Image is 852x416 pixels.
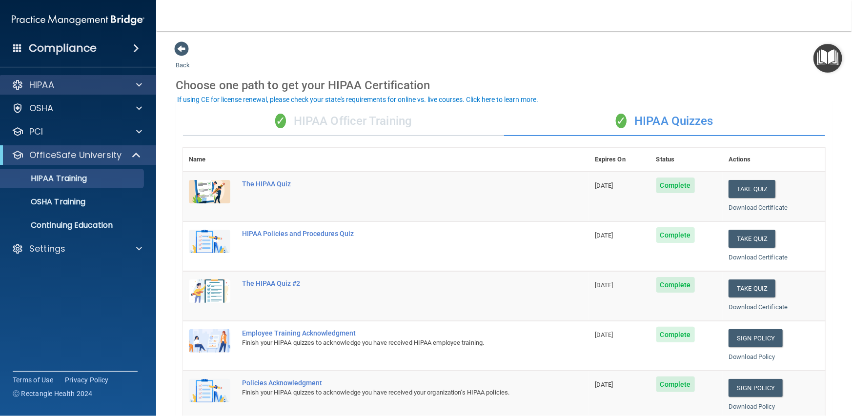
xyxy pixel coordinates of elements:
div: HIPAA Quizzes [504,107,825,136]
span: Ⓒ Rectangle Health 2024 [13,389,93,398]
span: ✓ [616,114,627,128]
span: [DATE] [595,381,613,388]
div: HIPAA Officer Training [183,107,504,136]
button: Take Quiz [729,180,775,198]
span: [DATE] [595,281,613,289]
h4: Compliance [29,41,97,55]
button: Take Quiz [729,279,775,297]
th: Actions [723,148,825,172]
p: OSHA Training [6,197,85,207]
button: If using CE for license renewal, please check your state's requirements for online vs. live cours... [176,95,540,104]
p: Continuing Education [6,220,140,230]
span: Complete [656,327,695,342]
a: Download Certificate [729,254,788,261]
p: OSHA [29,102,54,114]
p: OfficeSafe University [29,149,122,161]
button: Take Quiz [729,230,775,248]
th: Name [183,148,236,172]
a: Download Certificate [729,204,788,211]
div: HIPAA Policies and Procedures Quiz [242,230,540,238]
span: [DATE] [595,232,613,239]
p: PCI [29,126,43,138]
p: Settings [29,243,65,255]
a: HIPAA [12,79,142,91]
th: Expires On [589,148,650,172]
p: HIPAA [29,79,54,91]
span: Complete [656,227,695,243]
p: HIPAA Training [6,174,87,183]
div: The HIPAA Quiz #2 [242,279,540,287]
span: [DATE] [595,331,613,338]
a: Settings [12,243,142,255]
div: Policies Acknowledgment [242,379,540,387]
div: Finish your HIPAA quizzes to acknowledge you have received your organization’s HIPAA policies. [242,387,540,398]
button: Open Resource Center [813,44,842,73]
img: PMB logo [12,10,144,30]
span: Complete [656,376,695,392]
span: [DATE] [595,182,613,189]
div: If using CE for license renewal, please check your state's requirements for online vs. live cours... [177,96,538,103]
a: Download Policy [729,403,775,410]
span: ✓ [275,114,286,128]
div: Finish your HIPAA quizzes to acknowledge you have received HIPAA employee training. [242,337,540,349]
div: Employee Training Acknowledgment [242,329,540,337]
th: Status [650,148,723,172]
a: OfficeSafe University [12,149,142,161]
a: PCI [12,126,142,138]
div: Choose one path to get your HIPAA Certification [176,71,832,99]
a: Sign Policy [729,379,783,397]
a: OSHA [12,102,142,114]
a: Terms of Use [13,375,53,385]
a: Download Certificate [729,303,788,311]
a: Privacy Policy [65,375,109,385]
span: Complete [656,178,695,193]
a: Back [176,50,190,69]
iframe: Drift Widget Chat Controller [683,347,840,386]
span: Complete [656,277,695,293]
div: The HIPAA Quiz [242,180,540,188]
a: Sign Policy [729,329,783,347]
